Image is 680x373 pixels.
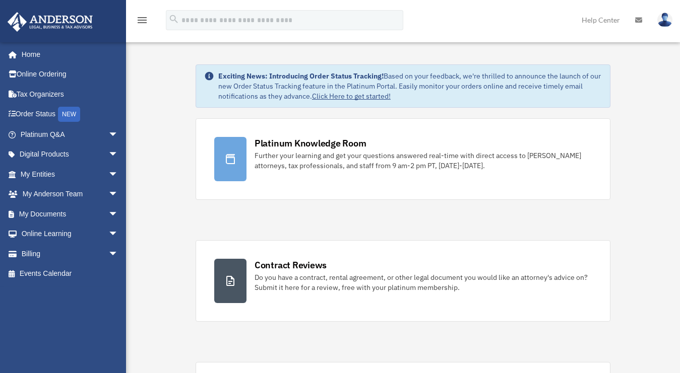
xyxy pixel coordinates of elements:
[5,12,96,32] img: Anderson Advisors Platinum Portal
[218,71,384,81] strong: Exciting News: Introducing Order Status Tracking!
[312,92,391,101] a: Click Here to get started!
[255,272,592,292] div: Do you have a contract, rental agreement, or other legal document you would like an attorney's ad...
[7,104,134,125] a: Order StatusNEW
[108,124,129,145] span: arrow_drop_down
[255,137,366,150] div: Platinum Knowledge Room
[7,224,134,244] a: Online Learningarrow_drop_down
[108,184,129,205] span: arrow_drop_down
[136,18,148,26] a: menu
[7,44,129,64] a: Home
[7,84,134,104] a: Tax Organizers
[7,144,134,165] a: Digital Productsarrow_drop_down
[255,151,592,171] div: Further your learning and get your questions answered real-time with direct access to [PERSON_NAM...
[7,124,134,144] a: Platinum Q&Aarrow_drop_down
[218,71,602,101] div: Based on your feedback, we're thrilled to announce the launch of our new Order Status Tracking fe...
[657,13,672,27] img: User Pic
[196,240,610,322] a: Contract Reviews Do you have a contract, rental agreement, or other legal document you would like...
[7,264,134,284] a: Events Calendar
[7,64,134,85] a: Online Ordering
[168,14,179,25] i: search
[7,184,134,204] a: My Anderson Teamarrow_drop_down
[255,259,327,271] div: Contract Reviews
[108,244,129,264] span: arrow_drop_down
[7,164,134,184] a: My Entitiesarrow_drop_down
[108,204,129,225] span: arrow_drop_down
[7,244,134,264] a: Billingarrow_drop_down
[108,144,129,165] span: arrow_drop_down
[108,164,129,185] span: arrow_drop_down
[196,118,610,200] a: Platinum Knowledge Room Further your learning and get your questions answered real-time with dire...
[108,224,129,245] span: arrow_drop_down
[136,14,148,26] i: menu
[7,204,134,224] a: My Documentsarrow_drop_down
[58,107,80,122] div: NEW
